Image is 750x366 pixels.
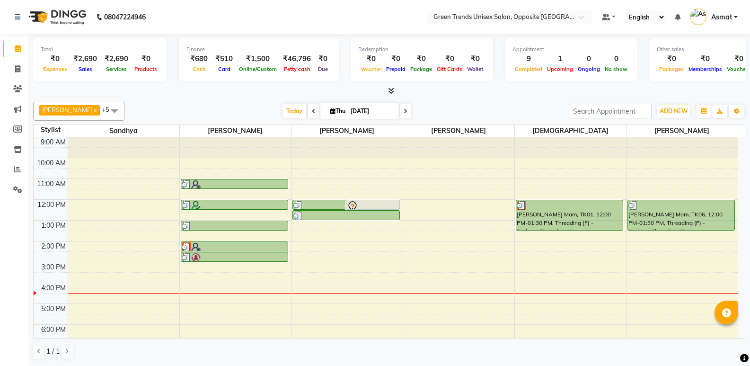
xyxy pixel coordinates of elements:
div: ₹0 [657,54,686,64]
input: Search Appointment [569,104,652,118]
span: Wallet [465,66,485,72]
div: Appointment [512,45,630,54]
span: Online/Custom [237,66,279,72]
span: Packages [657,66,686,72]
span: Products [132,66,159,72]
div: Stylist [34,125,68,135]
div: ₹0 [358,54,384,64]
span: Completed [512,66,545,72]
a: x [93,106,97,114]
span: [PERSON_NAME] [180,125,291,137]
span: Sales [76,66,95,72]
div: ₹0 [41,54,70,64]
div: Total [41,45,159,54]
div: ₹46,796 [279,54,315,64]
span: Expenses [41,66,70,72]
span: 1 / 1 [46,347,60,357]
span: Due [316,66,330,72]
div: Finance [186,45,331,54]
img: Asmat [690,9,706,25]
iframe: chat widget [710,328,741,357]
div: [PERSON_NAME], TK05, 01:00 PM-01:30 PM, Trendy Kiddy Cut - Girls [181,221,288,230]
div: 10:00 AM [35,158,68,168]
div: ₹2,690 [101,54,132,64]
span: Sandhya [68,125,179,137]
div: ₹0 [384,54,408,64]
div: 1 [545,54,575,64]
span: Asmat [711,12,732,22]
div: 9:00 AM [39,137,68,147]
span: Services [104,66,129,72]
div: ₹1,500 [237,54,279,64]
span: [PERSON_NAME] [291,125,403,137]
div: Redemption [358,45,485,54]
div: ₹510 [212,54,237,64]
div: ₹0 [315,54,331,64]
div: ₹680 [186,54,212,64]
span: +5 [102,106,116,113]
div: 5:00 PM [39,304,68,314]
div: 2:00 PM [39,241,68,251]
div: ₹0 [686,54,724,64]
span: [DEMOGRAPHIC_DATA] [515,125,626,137]
input: 2025-09-04 [348,104,395,118]
span: Memberships [686,66,724,72]
div: 11:00 AM [35,179,68,189]
div: Jyoti Di, TK08, 02:30 PM-03:00 PM, Regular Touch-Up Colouring [181,252,288,261]
span: [PERSON_NAME] [403,125,514,137]
span: Cash [190,66,208,72]
div: 0 [602,54,630,64]
div: [PERSON_NAME], TK04, 12:00 PM-12:30 PM, Haircut - Basic [181,200,288,209]
div: 1:00 PM [39,221,68,231]
div: [PERSON_NAME], TK07, 02:00 PM-02:30 PM, Threading (F) - Eyebrow [181,242,288,251]
div: [PERSON_NAME], TK05, 12:00 PM-12:30 PM, Haircut - Basic [293,200,346,209]
span: Upcoming [545,66,575,72]
div: ₹0 [132,54,159,64]
div: 6:00 PM [39,325,68,335]
div: [PERSON_NAME] Mam, TK06, 12:00 PM-01:30 PM, Threading (F) - Eyebrow,Threading (F) - Upperlip,Thre... [628,200,735,230]
div: [PERSON_NAME] Mam, TK01, 12:00 PM-01:30 PM, Threading (F) - Eyebrow,Threading (F) - Forhead,Threa... [516,200,623,230]
div: ₹2,690 [70,54,101,64]
div: ₹0 [408,54,434,64]
b: 08047224946 [104,4,146,30]
span: Card [216,66,233,72]
button: ADD NEW [657,105,690,118]
span: Package [408,66,434,72]
div: [PERSON_NAME], TK05, 12:30 PM-01:00 PM, Haircut - Basic [293,211,399,220]
span: Petty cash [282,66,313,72]
span: No show [602,66,630,72]
div: 4:00 PM [39,283,68,293]
span: Ongoing [575,66,602,72]
div: 0 [575,54,602,64]
span: Prepaid [384,66,408,72]
div: 12:00 PM [35,200,68,210]
span: Gift Cards [434,66,465,72]
img: logo [24,4,89,30]
div: [PERSON_NAME], TK03, 12:00 PM-12:30 PM, Haircut - Basic [346,200,399,209]
div: mr [PERSON_NAME] .., TK02, 11:00 AM-11:30 AM, Haircut - Advanced (M) [181,179,288,188]
div: ₹0 [434,54,465,64]
span: Today [282,104,306,118]
span: Thu [328,107,348,115]
span: [PERSON_NAME] [42,106,93,114]
span: [PERSON_NAME] [626,125,738,137]
div: 9 [512,54,545,64]
div: ₹0 [465,54,485,64]
div: 3:00 PM [39,262,68,272]
span: Voucher [358,66,384,72]
span: ADD NEW [660,107,688,115]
